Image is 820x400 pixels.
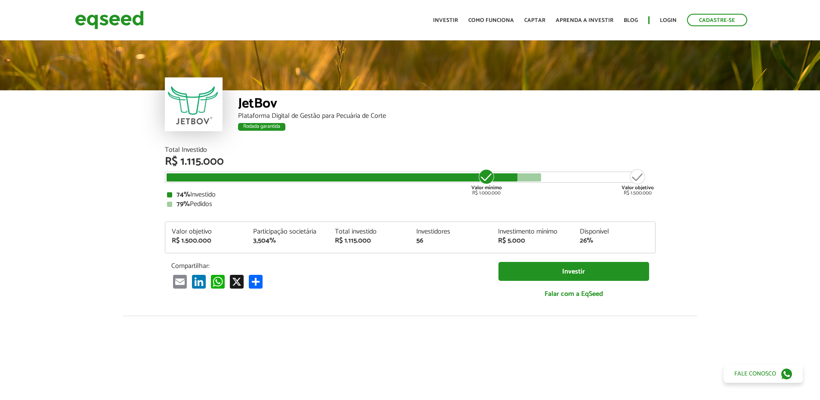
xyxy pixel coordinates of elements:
div: R$ 1.000.000 [470,168,503,196]
a: Fale conosco [724,365,803,383]
a: Blog [624,18,638,23]
div: Plataforma Digital de Gestão para Pecuária de Corte [238,113,656,120]
img: EqSeed [75,9,144,31]
div: R$ 1.500.000 [172,237,241,244]
a: Falar com a EqSeed [498,285,649,303]
div: Investimento mínimo [498,228,567,235]
div: Total investido [335,228,404,235]
a: WhatsApp [209,274,226,289]
div: Total Investido [165,147,656,154]
p: Compartilhar: [171,262,486,270]
div: 56 [416,237,485,244]
div: 26% [580,237,649,244]
a: Cadastre-se [687,14,747,26]
div: 3,504% [253,237,322,244]
div: R$ 1.115.000 [165,156,656,167]
a: Como funciona [468,18,514,23]
strong: 79% [176,198,190,210]
div: Participação societária [253,228,322,235]
strong: 74% [176,189,190,200]
div: Disponível [580,228,649,235]
div: JetBov [238,97,656,113]
div: Rodada garantida [238,123,285,131]
strong: Valor mínimo [471,184,502,192]
div: Investido [167,191,653,198]
div: Investidores [416,228,485,235]
a: Captar [524,18,545,23]
a: X [228,274,245,289]
a: Login [660,18,677,23]
div: Pedidos [167,201,653,208]
div: R$ 1.500.000 [622,168,654,196]
div: R$ 5.000 [498,237,567,244]
a: Investir [433,18,458,23]
a: Investir [498,262,649,281]
a: Email [171,274,189,289]
a: LinkedIn [190,274,207,289]
a: Aprenda a investir [556,18,613,23]
a: Compartilhar [247,274,264,289]
div: R$ 1.115.000 [335,237,404,244]
strong: Valor objetivo [622,184,654,192]
div: Valor objetivo [172,228,241,235]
